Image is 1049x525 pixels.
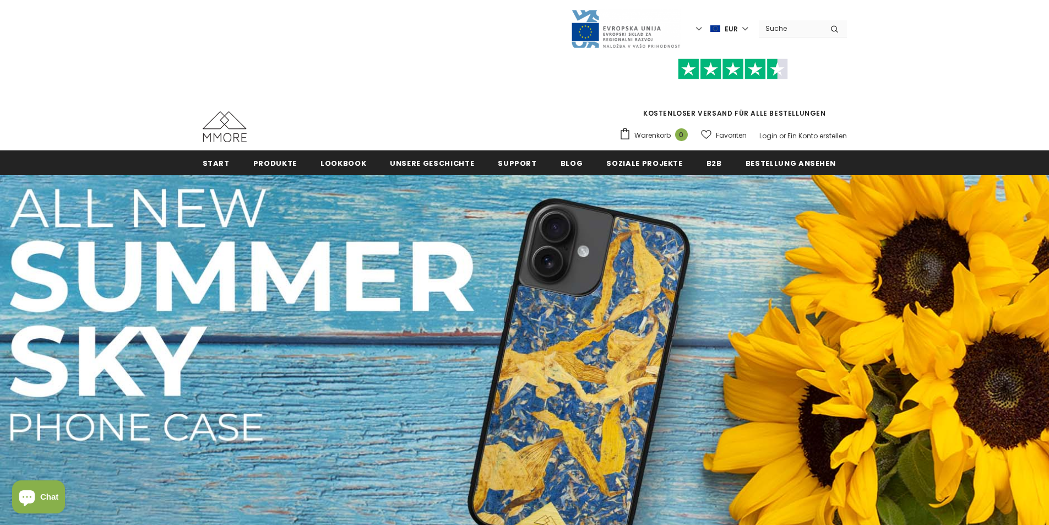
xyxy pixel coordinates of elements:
span: Lookbook [320,158,366,169]
span: Start [203,158,230,169]
span: Bestellung ansehen [746,158,836,169]
img: Vertrauen Sie Pilot Stars [678,58,788,80]
span: Support [498,158,537,169]
span: B2B [706,158,722,169]
span: Warenkorb [634,130,671,141]
span: EUR [725,24,738,35]
a: Lookbook [320,150,366,175]
iframe: Customer reviews powered by Trustpilot [619,79,847,108]
a: Ein Konto erstellen [787,131,847,140]
span: Blog [561,158,583,169]
span: Favoriten [716,130,747,141]
a: Start [203,150,230,175]
a: Unsere Geschichte [390,150,474,175]
img: Javni Razpis [570,9,681,49]
span: Unsere Geschichte [390,158,474,169]
a: Login [759,131,778,140]
img: MMORE Cases [203,111,247,142]
a: B2B [706,150,722,175]
span: or [779,131,786,140]
a: Favoriten [701,126,747,145]
a: Bestellung ansehen [746,150,836,175]
a: Soziale Projekte [606,150,682,175]
span: 0 [675,128,688,141]
a: Support [498,150,537,175]
span: Produkte [253,158,297,169]
a: Javni Razpis [570,24,681,33]
a: Warenkorb 0 [619,127,693,144]
input: Search Site [759,20,822,36]
a: Blog [561,150,583,175]
a: Produkte [253,150,297,175]
span: KOSTENLOSER VERSAND FÜR ALLE BESTELLUNGEN [619,63,847,118]
inbox-online-store-chat: Shopify online store chat [9,480,68,516]
span: Soziale Projekte [606,158,682,169]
